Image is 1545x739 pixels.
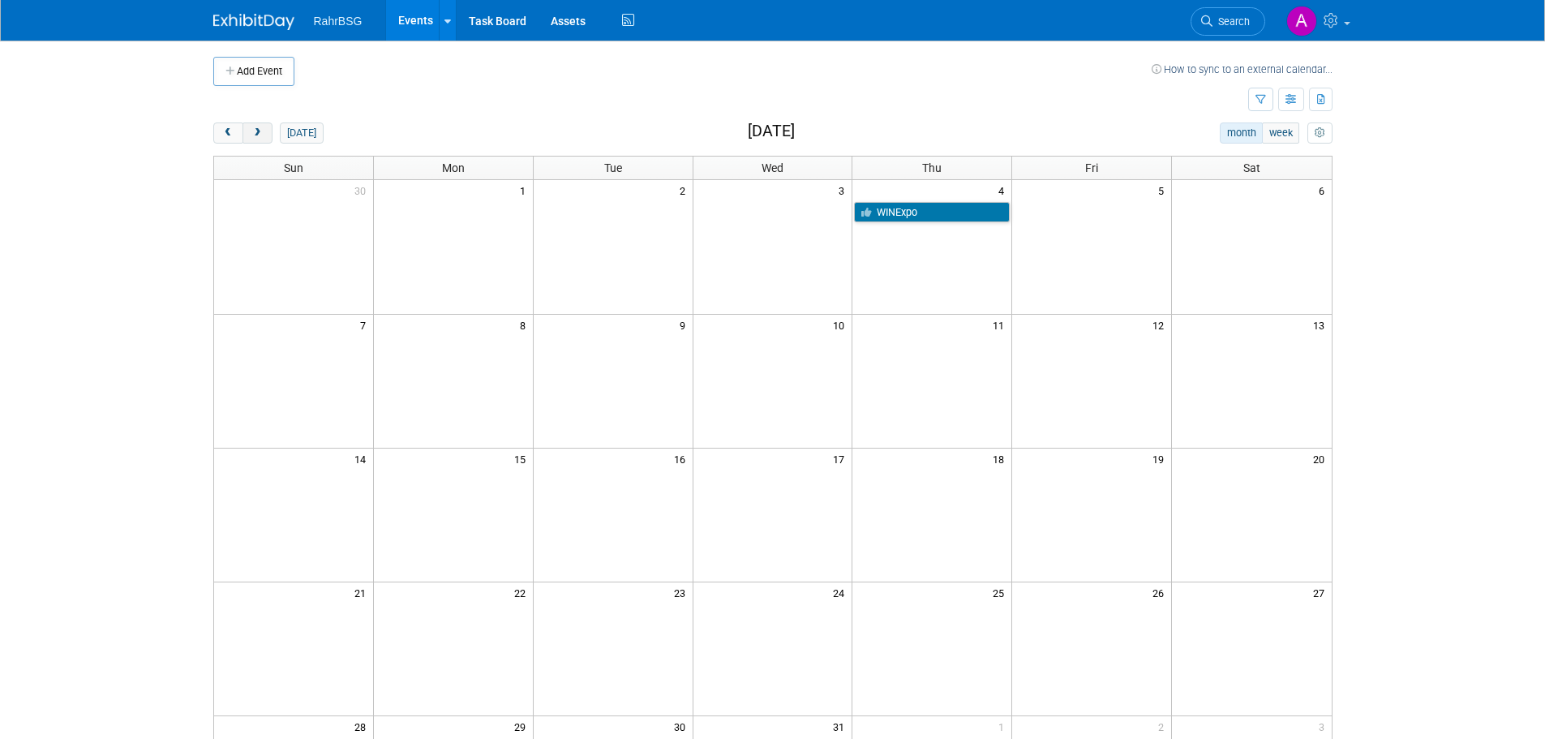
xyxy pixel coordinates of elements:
button: myCustomButton [1307,122,1332,144]
span: 10 [831,315,852,335]
span: 31 [831,716,852,737]
button: month [1220,122,1263,144]
span: Sun [284,161,303,174]
span: 14 [353,449,373,469]
span: 1 [518,180,533,200]
span: 26 [1151,582,1171,603]
span: 20 [1311,449,1332,469]
span: 24 [831,582,852,603]
span: 18 [991,449,1011,469]
button: week [1262,122,1299,144]
span: 17 [831,449,852,469]
a: Search [1191,7,1265,36]
span: 27 [1311,582,1332,603]
span: 7 [358,315,373,335]
span: Sat [1243,161,1260,174]
span: 15 [513,449,533,469]
span: Thu [922,161,942,174]
span: RahrBSG [314,15,363,28]
i: Personalize Calendar [1315,128,1325,139]
span: Mon [442,161,465,174]
span: 9 [678,315,693,335]
span: 13 [1311,315,1332,335]
button: [DATE] [280,122,323,144]
img: ExhibitDay [213,14,294,30]
span: 23 [672,582,693,603]
span: 25 [991,582,1011,603]
span: 3 [1317,716,1332,737]
button: next [242,122,273,144]
span: 29 [513,716,533,737]
span: 19 [1151,449,1171,469]
span: Fri [1085,161,1098,174]
img: Ashley Grotewold [1286,6,1317,37]
span: 6 [1317,180,1332,200]
span: 8 [518,315,533,335]
a: WINExpo [854,202,1010,223]
button: prev [213,122,243,144]
span: 5 [1157,180,1171,200]
span: 4 [997,180,1011,200]
span: 11 [991,315,1011,335]
span: 12 [1151,315,1171,335]
span: 3 [837,180,852,200]
span: Wed [762,161,783,174]
span: 28 [353,716,373,737]
span: 21 [353,582,373,603]
span: 30 [353,180,373,200]
span: Search [1212,15,1250,28]
span: 30 [672,716,693,737]
span: 2 [678,180,693,200]
a: How to sync to an external calendar... [1152,63,1333,75]
span: 1 [997,716,1011,737]
span: 22 [513,582,533,603]
span: 16 [672,449,693,469]
button: Add Event [213,57,294,86]
span: Tue [604,161,622,174]
h2: [DATE] [748,122,795,140]
span: 2 [1157,716,1171,737]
